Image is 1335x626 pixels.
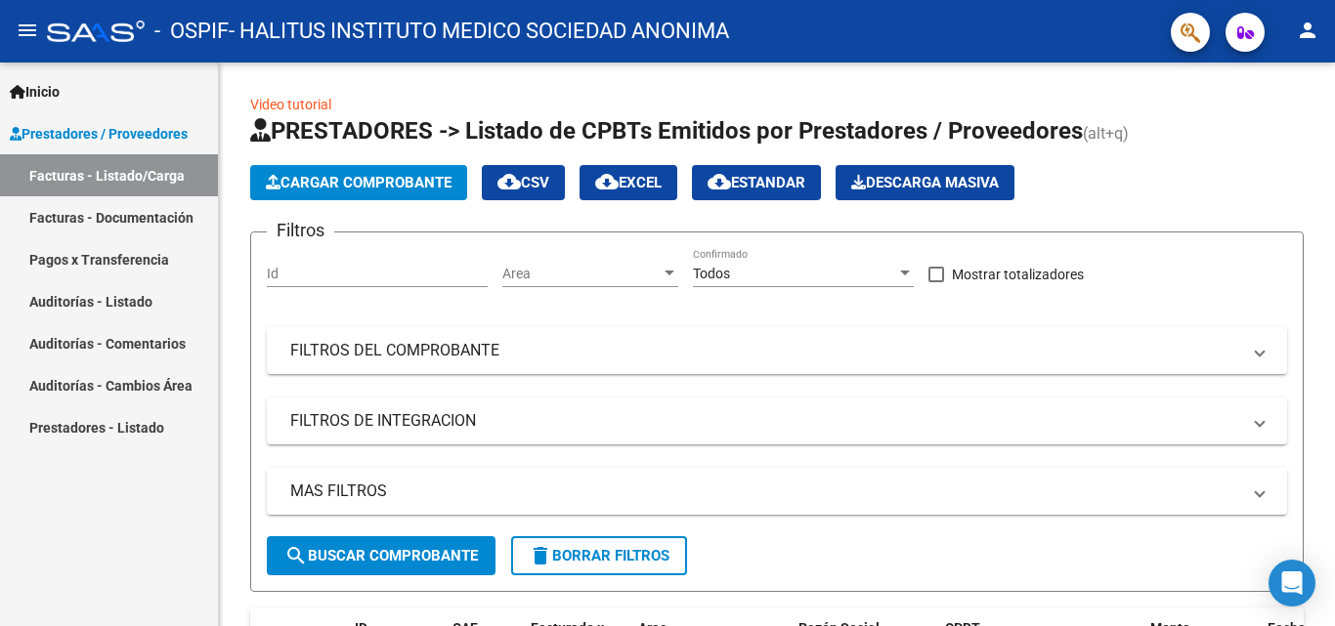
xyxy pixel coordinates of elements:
button: Descarga Masiva [836,165,1014,200]
mat-icon: search [284,544,308,567]
button: Cargar Comprobante [250,165,467,200]
span: Prestadores / Proveedores [10,123,188,145]
span: Inicio [10,81,60,103]
h3: Filtros [267,217,334,244]
mat-expansion-panel-header: FILTROS DEL COMPROBANTE [267,327,1287,374]
button: Estandar [692,165,821,200]
mat-icon: cloud_download [595,170,619,193]
span: Mostrar totalizadores [952,263,1084,286]
mat-expansion-panel-header: FILTROS DE INTEGRACION [267,397,1287,444]
span: Estandar [708,174,805,191]
mat-icon: delete [529,544,552,567]
span: Todos [693,266,730,281]
span: - HALITUS INSTITUTO MEDICO SOCIEDAD ANONIMA [229,10,729,53]
mat-icon: cloud_download [497,170,521,193]
app-download-masive: Descarga masiva de comprobantes (adjuntos) [836,165,1014,200]
mat-icon: menu [16,19,39,42]
span: PRESTADORES -> Listado de CPBTs Emitidos por Prestadores / Proveedores [250,117,1083,145]
span: EXCEL [595,174,662,191]
button: Borrar Filtros [511,536,687,575]
mat-icon: cloud_download [708,170,731,193]
span: Borrar Filtros [529,547,669,564]
span: (alt+q) [1083,124,1129,143]
mat-panel-title: MAS FILTROS [290,480,1240,502]
mat-panel-title: FILTROS DEL COMPROBANTE [290,340,1240,361]
span: Area [502,266,661,282]
span: Descarga Masiva [851,174,999,191]
span: Cargar Comprobante [266,174,452,191]
span: CSV [497,174,549,191]
button: EXCEL [580,165,677,200]
mat-icon: person [1296,19,1319,42]
button: CSV [482,165,565,200]
span: Buscar Comprobante [284,547,478,564]
div: Open Intercom Messenger [1269,560,1315,606]
button: Buscar Comprobante [267,536,495,575]
span: - OSPIF [154,10,229,53]
mat-panel-title: FILTROS DE INTEGRACION [290,410,1240,432]
mat-expansion-panel-header: MAS FILTROS [267,468,1287,515]
a: Video tutorial [250,97,331,112]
